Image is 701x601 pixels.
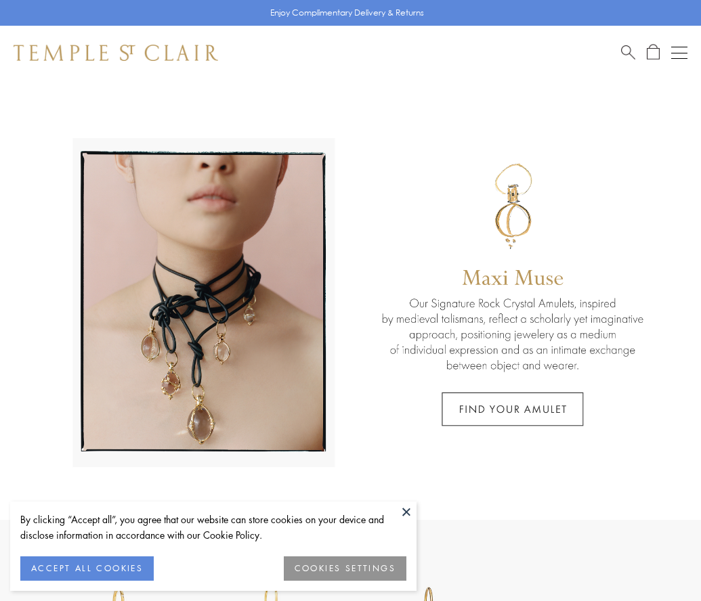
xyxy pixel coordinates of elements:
img: Temple St. Clair [14,45,218,61]
p: Enjoy Complimentary Delivery & Returns [270,6,424,20]
button: Open navigation [671,45,687,61]
button: ACCEPT ALL COOKIES [20,556,154,581]
a: Open Shopping Bag [647,44,660,61]
a: Search [621,44,635,61]
button: COOKIES SETTINGS [284,556,406,581]
div: By clicking “Accept all”, you agree that our website can store cookies on your device and disclos... [20,512,406,543]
